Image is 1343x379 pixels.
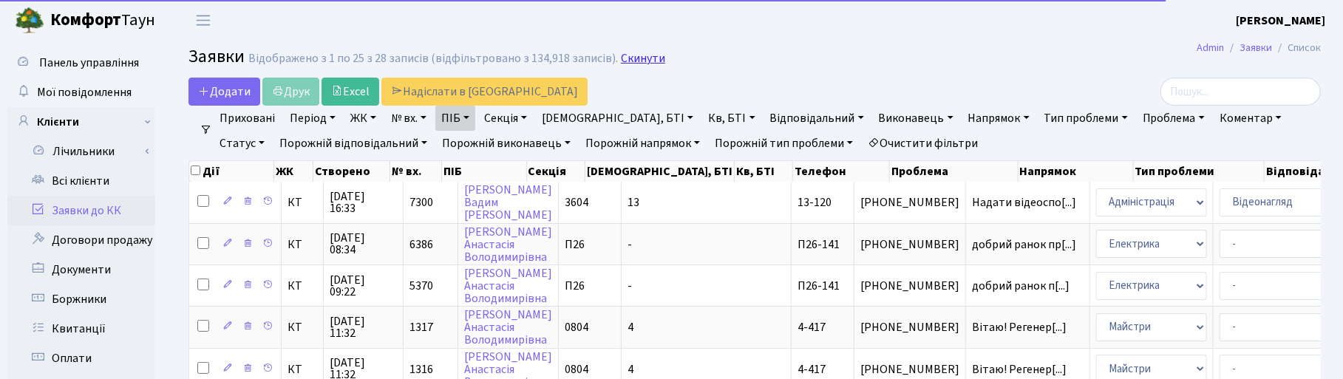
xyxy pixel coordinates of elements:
a: Excel [322,78,379,106]
th: Проблема [890,161,1018,182]
th: Тип проблеми [1134,161,1265,182]
span: 1316 [409,361,433,378]
span: П26-141 [798,236,840,253]
span: [DATE] 11:32 [330,315,397,339]
a: [PERSON_NAME]АнастасіяВолодимирівна [464,224,552,265]
a: Секція [478,106,533,131]
a: Лічильники [17,137,155,166]
li: Список [1272,40,1321,56]
a: ПІБ [435,106,475,131]
a: Додати [188,78,260,106]
span: 4 [628,319,633,335]
a: Порожній напрямок [579,131,706,156]
span: Панель управління [39,55,139,71]
a: Договори продажу [7,225,155,255]
a: Порожній тип проблеми [709,131,859,156]
a: Панель управління [7,48,155,78]
a: Скинути [621,52,665,66]
button: Переключити навігацію [185,8,222,33]
a: № вх. [385,106,432,131]
th: ПІБ [442,161,527,182]
a: Боржники [7,284,155,314]
a: Всі клієнти [7,166,155,196]
span: П26-141 [798,278,840,294]
img: logo.png [15,6,44,35]
span: 5370 [409,278,433,294]
span: [PHONE_NUMBER] [860,363,959,375]
a: [DEMOGRAPHIC_DATA], БТІ [536,106,699,131]
th: [DEMOGRAPHIC_DATA], БТІ [585,161,735,182]
a: Тип проблеми [1038,106,1134,131]
span: [DATE] 08:34 [330,232,397,256]
a: Клієнти [7,107,155,137]
span: КТ [288,197,317,208]
span: [PHONE_NUMBER] [860,321,959,333]
th: Дії [189,161,274,182]
span: Заявки [188,44,245,69]
a: Admin [1197,40,1224,55]
a: Виконавець [873,106,959,131]
span: Надати відеоспо[...] [972,194,1076,211]
span: П26 [565,236,585,253]
a: Напрямок [962,106,1036,131]
span: [PHONE_NUMBER] [860,197,959,208]
th: № вх. [390,161,442,182]
span: 4 [628,361,633,378]
a: Період [284,106,341,131]
span: КТ [288,363,317,375]
span: [DATE] 09:22 [330,274,397,298]
span: 4-417 [798,319,826,335]
span: [DATE] 16:33 [330,191,397,214]
a: ЖК [344,106,382,131]
a: Порожній виконавець [436,131,577,156]
input: Пошук... [1160,78,1321,106]
th: Напрямок [1019,161,1134,182]
span: Вітаю! Регенер[...] [972,319,1067,335]
span: Вітаю! Регенер[...] [972,361,1067,378]
span: 0804 [565,361,588,378]
th: Кв, БТІ [735,161,793,182]
span: 13 [628,194,639,211]
b: [PERSON_NAME] [1236,13,1325,29]
span: [PHONE_NUMBER] [860,239,959,250]
a: Кв, БТІ [702,106,761,131]
span: 0804 [565,319,588,335]
th: Створено [313,161,390,182]
b: Комфорт [50,8,121,32]
a: Заявки [1240,40,1272,55]
a: Оплати [7,344,155,373]
nav: breadcrumb [1174,33,1343,64]
span: добрий ранок пр[...] [972,236,1076,253]
a: Документи [7,255,155,284]
a: Коментар [1214,106,1288,131]
a: Мої повідомлення [7,78,155,107]
span: 3604 [565,194,588,211]
a: Приховані [214,106,281,131]
span: П26 [565,278,585,294]
a: Заявки до КК [7,196,155,225]
th: ЖК [274,161,314,182]
a: Статус [214,131,271,156]
span: 6386 [409,236,433,253]
span: [PHONE_NUMBER] [860,280,959,292]
span: Додати [198,83,251,100]
th: Телефон [793,161,890,182]
span: 1317 [409,319,433,335]
div: Відображено з 1 по 25 з 28 записів (відфільтровано з 134,918 записів). [248,52,618,66]
span: Мої повідомлення [37,84,132,100]
span: - [628,236,632,253]
th: Секція [527,161,585,182]
a: Проблема [1137,106,1211,131]
a: Порожній відповідальний [273,131,433,156]
a: [PERSON_NAME]АнастасіяВолодимирівна [464,265,552,307]
a: Очистити фільтри [862,131,984,156]
span: добрий ранок п[...] [972,278,1070,294]
a: Квитанції [7,314,155,344]
span: 13-120 [798,194,832,211]
a: [PERSON_NAME]Вадим[PERSON_NAME] [464,182,552,223]
span: - [628,278,632,294]
a: Відповідальний [764,106,870,131]
span: Таун [50,8,155,33]
span: КТ [288,321,317,333]
span: 4-417 [798,361,826,378]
